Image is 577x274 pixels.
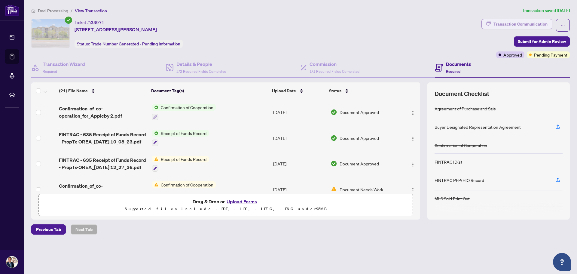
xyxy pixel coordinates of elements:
button: Status IconReceipt of Funds Record [152,156,209,172]
img: Document Status [331,135,337,141]
span: (21) File Name [59,88,88,94]
td: [DATE] [271,151,328,177]
span: ellipsis [561,23,565,27]
span: check-circle [65,17,72,24]
button: Upload Forms [225,198,259,205]
img: IMG-W12163030_1.jpg [32,19,69,48]
span: FINTRAC - 635 Receipt of Funds Record - PropTx-OREA_[DATE] 10_08_23.pdf [59,131,147,145]
span: Submit for Admin Review [518,37,566,46]
img: Status Icon [152,130,158,137]
img: Profile Icon [6,256,18,268]
span: Document Approved [340,135,379,141]
span: Document Needs Work [340,186,383,193]
th: Upload Date [270,82,327,99]
td: [DATE] [271,99,328,125]
button: Logo [408,107,418,117]
span: home [31,9,35,13]
span: Required [43,69,57,74]
span: FINTRAC - 635 Receipt of Funds Record - PropTx-OREA_[DATE] 12_27_36.pdf [59,156,147,171]
button: Status IconConfirmation of Cooperation [152,181,216,198]
button: Status IconConfirmation of Cooperation [152,104,216,120]
img: Logo [411,136,415,141]
div: MLS Sold Print Out [435,195,470,202]
span: Upload Date [272,88,296,94]
span: Approved [503,51,522,58]
div: FINTRAC PEP/HIO Record [435,177,484,183]
span: Trade Number Generated - Pending Information [91,41,180,47]
span: Document Approved [340,109,379,115]
li: / [71,7,72,14]
div: Status: [75,40,183,48]
span: Pending Payment [534,51,567,58]
button: Logo [408,159,418,168]
img: Document Status [331,109,337,115]
div: FINTRAC ID(s) [435,159,462,165]
span: Confirmation of Cooperation [158,104,216,111]
button: Submit for Admin Review [514,36,570,47]
th: Document Tag(s) [149,82,269,99]
td: [DATE] [271,177,328,202]
img: Logo [411,162,415,167]
div: Agreement of Purchase and Sale [435,105,496,112]
div: Confirmation of Cooperation [435,142,487,149]
div: Ticket #: [75,19,104,26]
img: Status Icon [152,104,158,111]
span: [STREET_ADDRESS][PERSON_NAME] [75,26,157,33]
h4: Transaction Wizard [43,60,85,68]
img: Status Icon [152,156,158,162]
h4: Documents [446,60,471,68]
span: Receipt of Funds Record [158,130,209,137]
th: Status [327,82,398,99]
img: Logo [411,188,415,192]
div: Buyer Designated Representation Agreement [435,124,521,130]
button: Logo [408,185,418,194]
img: Logo [411,111,415,115]
span: 38971 [91,20,104,25]
span: Confirmation of Cooperation [158,181,216,188]
span: Previous Tab [36,225,61,234]
button: Transaction Communication [481,19,552,29]
span: View Transaction [75,8,107,14]
span: Receipt of Funds Record [158,156,209,162]
img: Status Icon [152,181,158,188]
span: Status [329,88,341,94]
span: Document Checklist [435,90,489,98]
p: Supported files include .PDF, .JPG, .JPEG, .PNG under 25 MB [42,205,409,213]
img: Document Status [331,186,337,193]
button: Next Tab [71,224,97,235]
button: Previous Tab [31,224,66,235]
span: Drag & Drop orUpload FormsSupported files include .PDF, .JPG, .JPEG, .PNG under25MB [39,194,413,216]
button: Status IconReceipt of Funds Record [152,130,209,146]
img: logo [5,5,19,16]
th: (21) File Name [56,82,149,99]
h4: Details & People [176,60,226,68]
h4: Commission [310,60,359,68]
button: Logo [408,133,418,143]
span: Confirmation_of_co-operation_for_Appleby.pdf [59,182,147,197]
span: Document Approved [340,160,379,167]
button: Open asap [553,253,571,271]
span: Required [446,69,460,74]
span: 2/2 Required Fields Completed [176,69,226,74]
img: Document Status [331,160,337,167]
div: Transaction Communication [493,19,548,29]
td: [DATE] [271,125,328,151]
span: 1/1 Required Fields Completed [310,69,359,74]
span: Confirmation_of_co-operation_for_Appleby 2.pdf [59,105,147,119]
span: Drag & Drop or [193,198,259,205]
article: Transaction saved [DATE] [522,7,570,14]
span: Deal Processing [38,8,68,14]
